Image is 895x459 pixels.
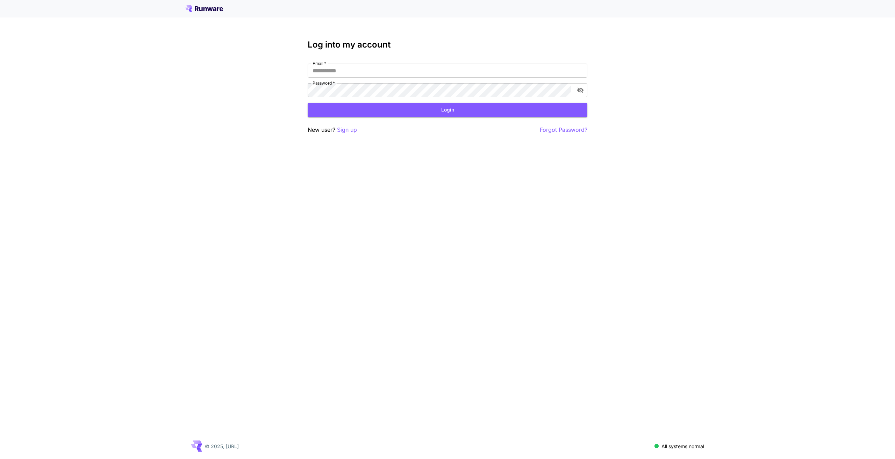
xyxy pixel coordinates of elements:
button: Login [308,103,587,117]
p: © 2025, [URL] [205,443,239,450]
h3: Log into my account [308,40,587,50]
p: New user? [308,125,357,134]
button: Sign up [337,125,357,134]
label: Email [313,60,326,66]
button: toggle password visibility [574,84,587,96]
label: Password [313,80,335,86]
p: All systems normal [661,443,704,450]
button: Forgot Password? [540,125,587,134]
